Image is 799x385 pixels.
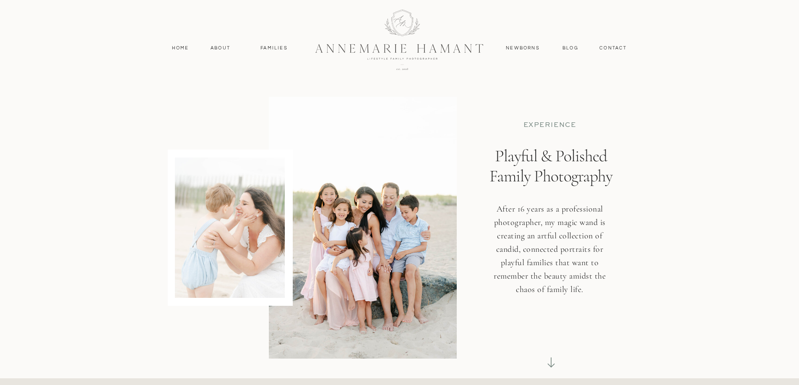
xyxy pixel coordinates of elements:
[255,44,293,52] a: Families
[503,44,543,52] a: Newborns
[483,146,619,222] h1: Playful & Polished Family Photography
[498,121,601,129] p: EXPERIENCE
[595,44,632,52] a: contact
[208,44,233,52] a: About
[168,44,193,52] a: Home
[561,44,580,52] a: Blog
[488,202,612,310] h3: After 16 years as a professional photographer, my magic wand is creating an artful collection of ...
